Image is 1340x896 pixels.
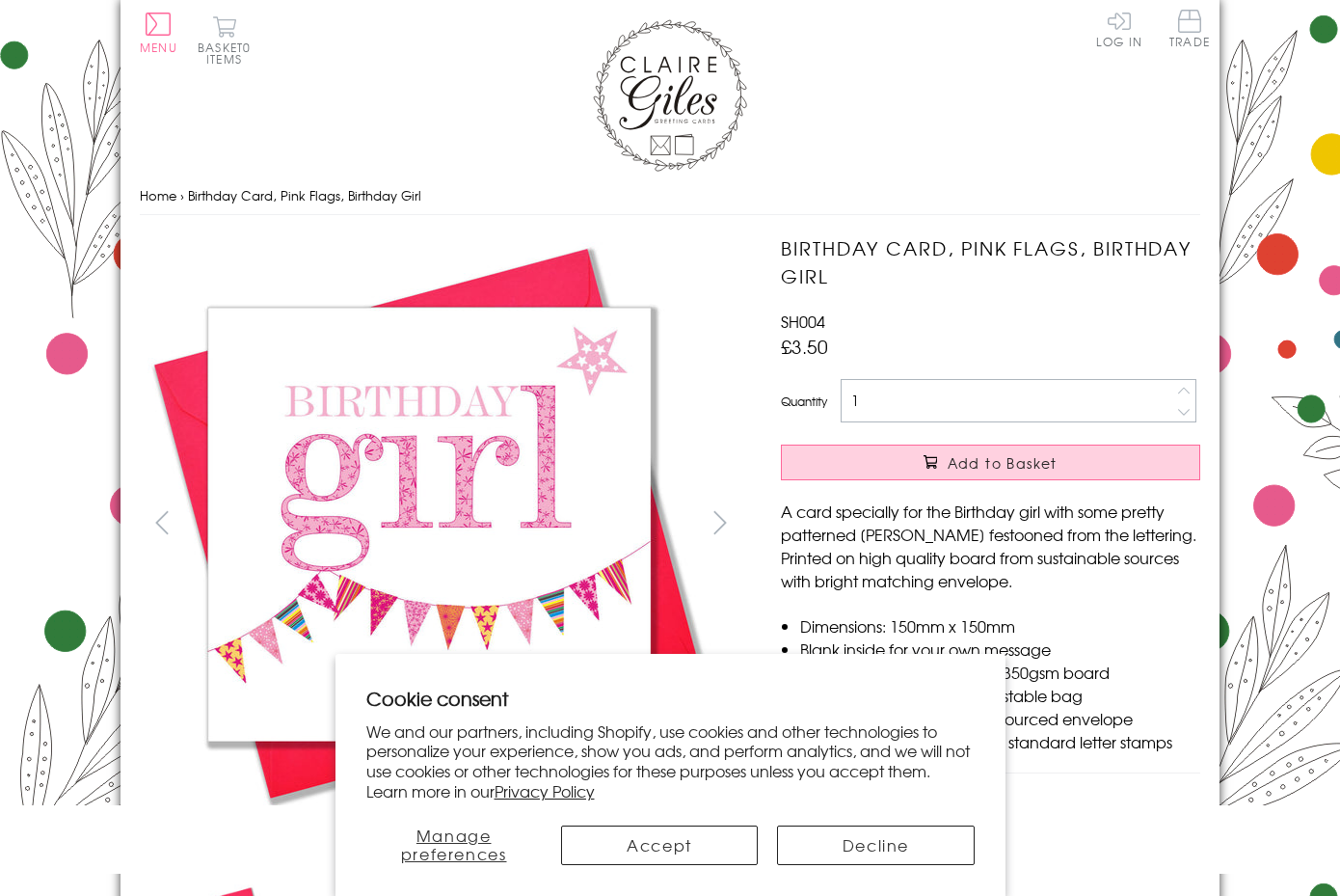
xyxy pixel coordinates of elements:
button: Basket0 items [198,15,251,65]
button: Manage preferences [366,826,542,865]
button: Menu [140,13,177,53]
li: Blank inside for your own message [800,638,1200,661]
p: A card specially for the Birthday girl with some pretty patterned [PERSON_NAME] festooned from th... [781,500,1200,592]
span: Manage preferences [401,824,507,865]
h2: Cookie consent [366,685,975,712]
a: Privacy Policy [495,779,595,802]
span: › [180,186,184,204]
label: Quantity [781,393,827,410]
img: Birthday Card, Pink Flags, Birthday Girl [140,234,718,813]
a: Home [140,186,176,204]
span: £3.50 [781,333,828,360]
button: Add to Basket [781,445,1200,480]
a: Log In [1096,10,1142,47]
button: prev [140,501,183,544]
span: Trade [1169,10,1210,47]
button: next [699,501,742,544]
p: We and our partners, including Shopify, use cookies and other technologies to personalize your ex... [366,721,975,801]
img: Claire Giles Greetings Cards [593,19,747,172]
button: Accept [561,826,758,865]
button: Decline [777,826,974,865]
li: Dimensions: 150mm x 150mm [800,614,1200,638]
span: Birthday Card, Pink Flags, Birthday Girl [188,186,421,204]
span: SH004 [781,310,825,333]
h1: Birthday Card, Pink Flags, Birthday Girl [781,234,1200,290]
nav: breadcrumbs [140,176,1200,216]
a: Trade [1169,10,1210,51]
span: Add to Basket [948,453,1058,473]
span: Menu [140,39,177,56]
span: 0 items [206,39,251,68]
